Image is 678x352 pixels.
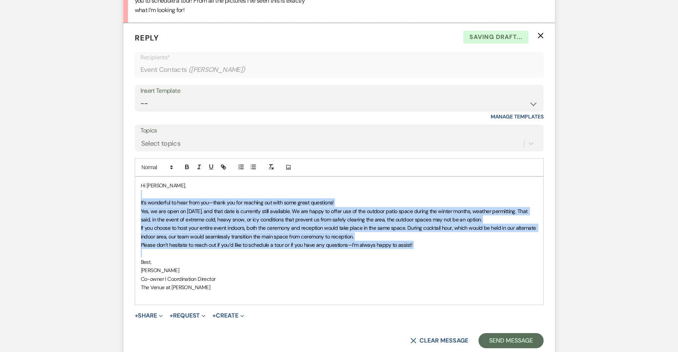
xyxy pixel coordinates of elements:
button: Create [212,313,244,319]
span: + [212,313,216,319]
div: Insert Template [140,86,538,97]
p: Hi [PERSON_NAME], [141,181,538,190]
div: Select topics [141,139,181,149]
span: The Venue at [PERSON_NAME] [141,284,210,291]
span: ( [PERSON_NAME] ) [189,65,245,75]
span: Please don’t hesitate to reach out if you’d like to schedule a tour or if you have any questions—... [141,241,413,248]
button: Share [135,313,163,319]
span: + [170,313,173,319]
span: Best, [141,259,152,265]
button: Request [170,313,206,319]
span: It’s wonderful to hear from you—thank you for reaching out with some great questions! [141,199,334,206]
span: Yes, we are open on [DATE], and that date is currently still available. We are happy to offer use... [141,208,529,223]
span: + [135,313,138,319]
span: If you choose to host your entire event indoors, both the ceremony and reception would take place... [141,224,537,240]
span: Reply [135,33,159,43]
p: Recipients* [140,53,538,62]
button: Clear message [410,338,468,344]
button: Send Message [478,333,543,348]
label: Topics [140,125,538,136]
span: [PERSON_NAME] [141,267,179,274]
div: Event Contacts [140,62,538,77]
a: Manage Templates [491,113,544,120]
span: Co-owner I Coordination Director [141,276,216,282]
span: Saving draft... [463,31,528,44]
